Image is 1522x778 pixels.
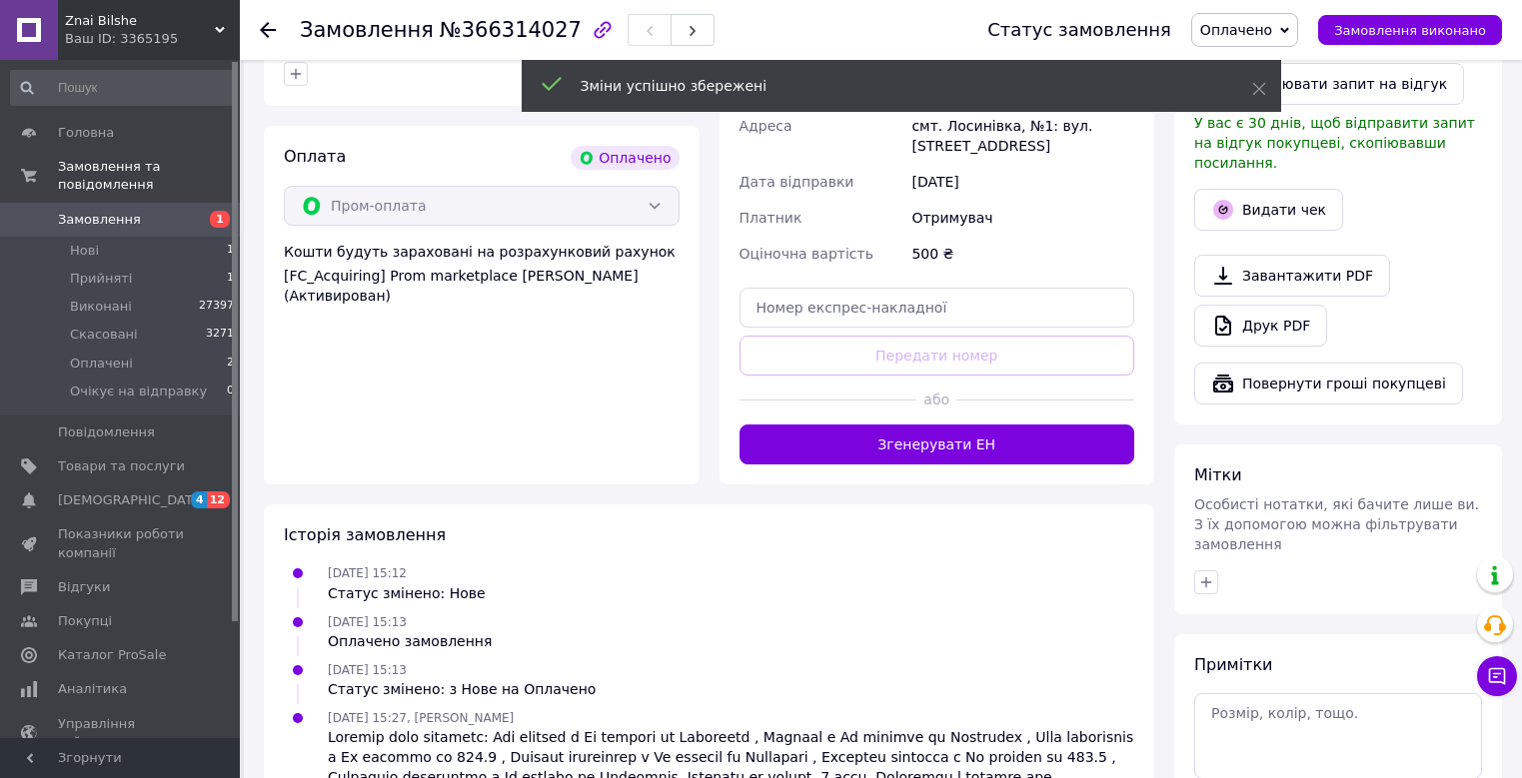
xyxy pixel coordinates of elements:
span: 12 [207,491,230,508]
a: Друк PDF [1194,305,1327,347]
span: Дата відправки [740,174,854,190]
span: Скасовані [70,326,138,344]
span: Показники роботи компанії [58,525,185,561]
div: Статус змінено: Нове [328,583,486,603]
span: Очікує на відправку [70,383,207,400]
span: 1 [227,270,234,288]
div: Оплачено [571,146,679,170]
span: Покупці [58,612,112,630]
div: Оплачено замовлення [328,631,492,651]
span: Замовлення [300,18,434,42]
span: Платник [740,210,802,226]
span: [DEMOGRAPHIC_DATA] [58,491,206,509]
div: Статус змінено: з Нове на Оплачено [328,679,596,699]
div: Повернутися назад [260,20,276,40]
span: Замовлення виконано [1334,23,1486,38]
span: Повідомлення [58,423,155,441]
span: [DATE] 15:13 [328,663,407,677]
button: Чат з покупцем [1477,656,1517,696]
span: Особисті нотатки, які бачите лише ви. З їх допомогою можна фільтрувати замовлення [1194,496,1479,552]
input: Номер експрес-накладної [740,288,1135,328]
span: Управління сайтом [58,715,185,751]
span: У вас є 30 днів, щоб відправити запит на відгук покупцеві, скопіювавши посилання. [1194,115,1475,171]
span: Товари та послуги [58,457,185,475]
span: Замовлення [58,211,141,229]
div: Отримувач [907,200,1138,236]
span: Замовлення та повідомлення [58,158,240,194]
button: Скопіювати запит на відгук [1194,63,1464,105]
div: Зміни успішно збережені [581,76,1202,96]
div: [FC_Acquiring] Prom marketplace [PERSON_NAME] (Активирован) [284,266,680,306]
input: Пошук [10,70,236,106]
span: або [916,389,956,409]
div: 500 ₴ [907,236,1138,272]
span: Прийняті [70,270,132,288]
span: 4 [191,491,207,508]
span: [DATE] 15:27, [PERSON_NAME] [328,711,514,725]
span: 3271 [206,326,234,344]
button: Згенерувати ЕН [740,424,1135,464]
span: Каталог ProSale [58,646,166,664]
button: Видати чек [1194,189,1343,231]
span: Примітки [1194,655,1272,674]
span: Головна [58,124,114,142]
span: Оплачені [70,355,133,373]
div: Статус замовлення [987,20,1171,40]
a: Завантажити PDF [1194,255,1390,297]
button: Повернути гроші покупцеві [1194,363,1463,404]
span: Адреса [740,118,792,134]
span: Нові [70,242,99,260]
span: Аналітика [58,680,127,698]
span: 1 [227,242,234,260]
span: [DATE] 15:13 [328,615,407,629]
div: Кошти будуть зараховані на розрахунковий рахунок [284,242,680,306]
span: Оплата [284,147,346,166]
span: [DATE] 15:12 [328,566,407,580]
span: Znai Bilshe [65,12,215,30]
span: Оціночна вартість [740,246,873,262]
span: 27397 [199,298,234,316]
span: 2 [227,355,234,373]
span: Історія замовлення [284,525,446,544]
div: Ваш ID: 3365195 [65,30,240,48]
span: Оплачено [1200,22,1272,38]
span: Виконані [70,298,132,316]
span: №366314027 [440,18,582,42]
span: Відгуки [58,578,110,596]
button: Замовлення виконано [1318,15,1502,45]
div: смт. Лосинівка, №1: вул. [STREET_ADDRESS] [907,108,1138,164]
span: Мітки [1194,465,1242,484]
span: 1 [210,211,230,228]
span: 0 [227,383,234,400]
div: [DATE] [907,164,1138,200]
